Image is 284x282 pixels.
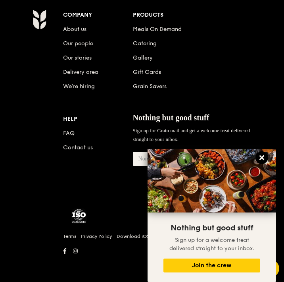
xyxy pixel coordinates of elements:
a: Contact us [63,144,93,151]
div: Company [63,10,132,21]
span: Sign up for a welcome treat delivered straight to your inbox. [169,237,254,252]
span: Sign up for Grain mail and get a welcome treat delivered straight to your inbox. [133,127,250,142]
a: Our people [63,40,93,47]
a: Terms [63,233,76,240]
a: Catering [133,40,157,47]
a: Privacy Policy [81,233,112,240]
button: Join the crew [163,259,260,272]
a: Gift Cards [133,69,161,75]
a: Our stories [63,54,92,61]
a: Meals On Demand [133,26,182,33]
div: Help [63,114,132,125]
img: Grain [33,10,46,29]
input: Non-spam email address [133,152,208,166]
div: Products [133,10,262,21]
a: Gallery [133,54,153,61]
button: Close [255,151,268,164]
a: FAQ [63,130,75,137]
img: DSC07876-Edit02-Large.jpeg [148,149,276,212]
span: Nothing but good stuff [171,223,253,233]
a: We’re hiring [63,83,95,90]
a: Delivery area [63,69,98,75]
a: Download iOS app [117,233,160,240]
span: Nothing but good stuff [133,113,209,122]
a: Grain Savers [133,83,167,90]
h6: Revision [19,257,265,263]
img: ISO Certified [71,208,87,224]
a: About us [63,26,86,33]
